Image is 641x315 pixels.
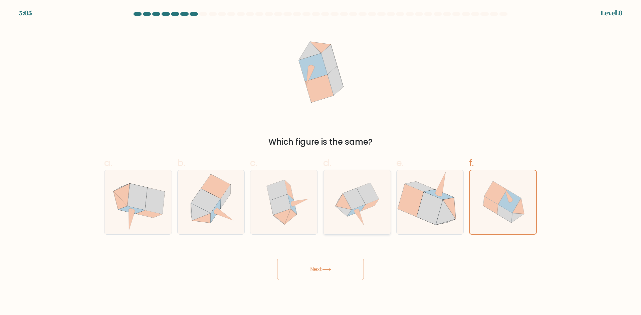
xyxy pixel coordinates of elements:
[108,136,533,148] div: Which figure is the same?
[323,156,331,169] span: d.
[277,259,364,280] button: Next
[396,156,404,169] span: e.
[250,156,257,169] span: c.
[469,156,474,169] span: f.
[19,8,32,18] div: 5:05
[601,8,622,18] div: Level 8
[177,156,185,169] span: b.
[104,156,112,169] span: a.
